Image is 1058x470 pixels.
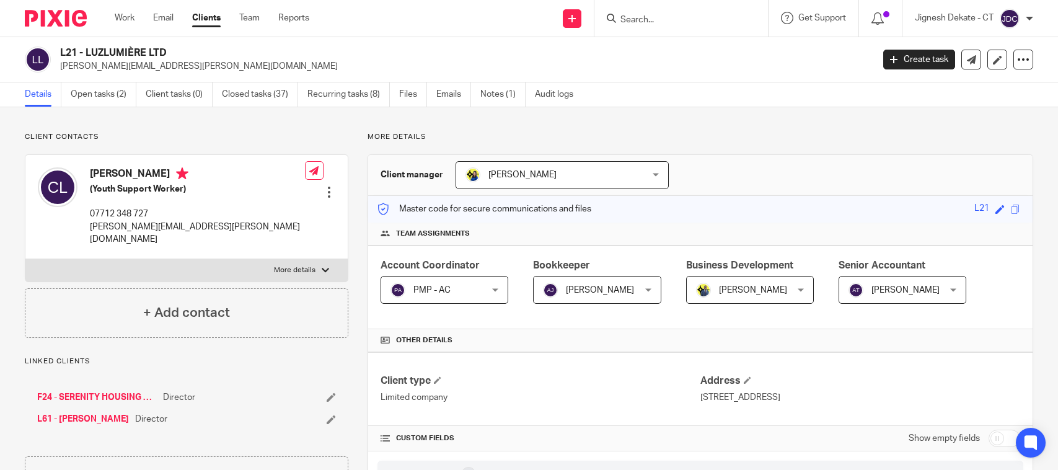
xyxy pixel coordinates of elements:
h4: CUSTOM FIELDS [381,433,700,443]
h4: [PERSON_NAME] [90,167,305,183]
h5: (Youth Support Worker) [90,183,305,195]
span: PMP - AC [413,286,451,295]
h4: Address [700,375,1020,388]
a: Details [25,82,61,107]
p: Client contacts [25,132,348,142]
img: Pixie [25,10,87,27]
a: L61 - [PERSON_NAME] [37,413,129,425]
p: More details [274,265,315,275]
img: svg%3E [543,283,558,298]
p: [STREET_ADDRESS] [700,391,1020,404]
a: Client tasks (0) [146,82,213,107]
img: svg%3E [1000,9,1020,29]
span: Get Support [798,14,846,22]
p: Master code for secure communications and files [377,203,591,215]
span: Other details [396,335,452,345]
span: Business Development [686,260,793,270]
a: Reports [278,12,309,24]
a: Audit logs [535,82,583,107]
img: Dennis-Starbridge.jpg [696,283,711,298]
a: Files [399,82,427,107]
span: Bookkeeper [533,260,590,270]
img: svg%3E [849,283,863,298]
p: Limited company [381,391,700,404]
span: [PERSON_NAME] [488,171,557,179]
img: Bobo-Starbridge%201.jpg [465,167,480,182]
h3: Client manager [381,169,443,181]
a: Create task [883,50,955,69]
a: Clients [192,12,221,24]
a: Closed tasks (37) [222,82,298,107]
a: Recurring tasks (8) [307,82,390,107]
h4: + Add contact [143,303,230,322]
input: Search [619,15,731,26]
label: Show empty fields [909,432,980,445]
p: [PERSON_NAME][EMAIL_ADDRESS][PERSON_NAME][DOMAIN_NAME] [60,60,865,73]
i: Primary [176,167,188,180]
span: Team assignments [396,229,470,239]
img: svg%3E [38,167,77,207]
p: Linked clients [25,357,348,366]
p: 07712 348 727 [90,208,305,220]
a: Emails [436,82,471,107]
p: More details [368,132,1033,142]
a: Work [115,12,134,24]
span: Senior Accountant [839,260,925,270]
p: [PERSON_NAME][EMAIL_ADDRESS][PERSON_NAME][DOMAIN_NAME] [90,221,305,246]
span: [PERSON_NAME] [566,286,634,295]
a: Notes (1) [480,82,526,107]
img: svg%3E [25,47,51,73]
span: [PERSON_NAME] [719,286,787,295]
span: Account Coordinator [381,260,480,270]
span: Director [163,391,195,404]
p: Jignesh Dekate - CT [915,12,994,24]
a: Email [153,12,174,24]
a: F24 - SERENITY HOUSING SERVICE LTD [37,391,157,404]
span: Director [135,413,167,425]
span: [PERSON_NAME] [871,286,940,295]
div: L21 [974,202,989,216]
a: Team [239,12,260,24]
a: Open tasks (2) [71,82,136,107]
h2: L21 - LUZLUMIÈRE LTD [60,47,703,60]
img: svg%3E [390,283,405,298]
h4: Client type [381,375,700,388]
